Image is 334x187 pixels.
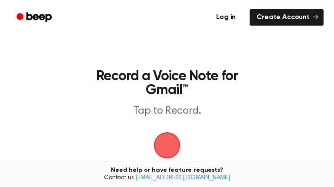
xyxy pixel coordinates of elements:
h1: Record a Voice Note for Gmail™ [94,69,240,97]
a: [EMAIL_ADDRESS][DOMAIN_NAME] [135,175,230,181]
a: Log in [207,7,244,27]
span: Contact us [5,174,329,182]
a: Beep [10,9,60,26]
a: Create Account [250,9,324,26]
img: Beep Logo [154,132,180,158]
p: Tap to Record. [94,104,240,118]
